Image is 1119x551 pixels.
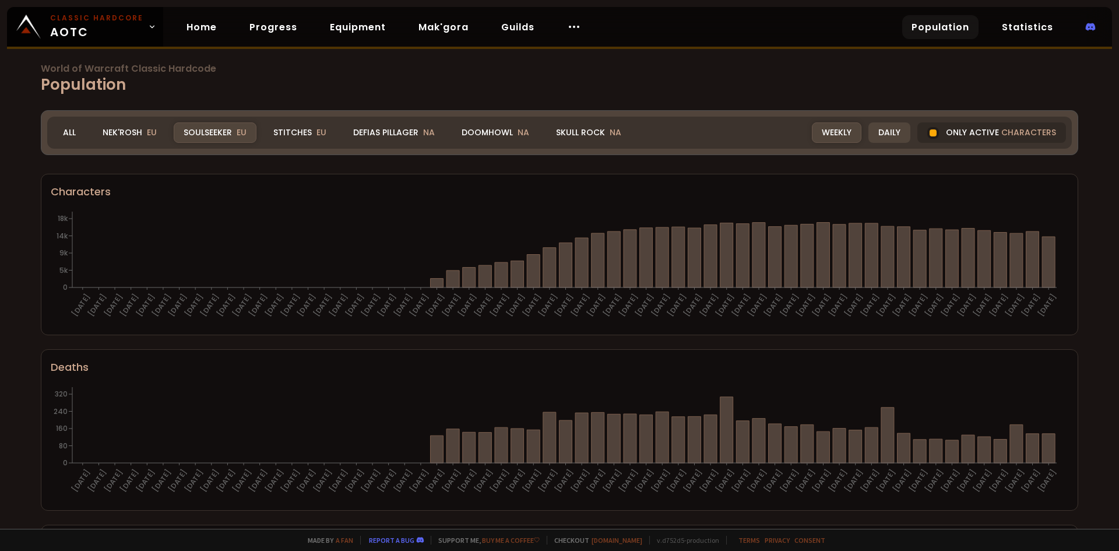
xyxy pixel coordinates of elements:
text: [DATE] [987,292,1010,318]
text: [DATE] [392,468,414,494]
span: EU [147,127,157,138]
text: [DATE] [778,292,801,318]
tspan: 14k [57,231,68,241]
tspan: 18k [58,213,68,223]
text: [DATE] [858,468,881,494]
text: [DATE] [295,292,318,318]
text: [DATE] [778,468,801,494]
a: Statistics [993,15,1062,39]
tspan: 320 [55,389,68,399]
text: [DATE] [730,292,752,318]
span: NA [518,127,529,138]
a: Privacy [765,536,790,545]
span: Checkout [547,536,642,545]
text: [DATE] [746,292,769,318]
text: [DATE] [134,292,157,318]
text: [DATE] [875,468,898,494]
text: [DATE] [585,468,608,494]
text: [DATE] [1004,292,1026,318]
text: [DATE] [311,468,334,494]
text: [DATE] [166,468,189,494]
tspan: 0 [63,282,68,292]
text: [DATE] [826,292,849,318]
text: [DATE] [553,292,575,318]
text: [DATE] [214,468,237,494]
span: Made by [301,536,353,545]
text: [DATE] [1036,468,1058,494]
text: [DATE] [537,292,559,318]
text: [DATE] [601,468,624,494]
text: [DATE] [86,468,108,494]
tspan: 240 [54,406,68,416]
text: [DATE] [199,292,221,318]
text: [DATE] [360,292,382,318]
div: Stitches [263,122,336,143]
text: [DATE] [1019,468,1042,494]
text: [DATE] [537,468,559,494]
text: [DATE] [794,468,817,494]
div: Defias Pillager [343,122,445,143]
a: Classic HardcoreAOTC [7,7,163,47]
text: [DATE] [681,292,704,318]
text: [DATE] [504,292,527,318]
text: [DATE] [488,292,511,318]
text: [DATE] [666,468,688,494]
text: [DATE] [939,468,962,494]
a: Home [177,15,226,39]
text: [DATE] [279,468,302,494]
text: [DATE] [424,468,446,494]
tspan: 9k [59,248,68,258]
a: Buy me a coffee [482,536,540,545]
text: [DATE] [810,292,833,318]
text: [DATE] [392,292,414,318]
a: Guilds [492,15,544,39]
text: [DATE] [520,468,543,494]
text: [DATE] [923,468,946,494]
text: [DATE] [472,292,495,318]
text: [DATE] [714,292,737,318]
text: [DATE] [118,292,140,318]
text: [DATE] [360,468,382,494]
span: AOTC [50,13,143,41]
text: [DATE] [730,468,752,494]
text: [DATE] [86,292,108,318]
text: [DATE] [231,468,254,494]
text: [DATE] [424,292,446,318]
text: [DATE] [633,292,656,318]
small: Classic Hardcore [50,13,143,23]
text: [DATE] [472,468,495,494]
text: [DATE] [794,292,817,318]
a: Equipment [321,15,395,39]
text: [DATE] [826,468,849,494]
text: [DATE] [553,468,575,494]
text: [DATE] [698,292,720,318]
text: [DATE] [585,292,608,318]
text: [DATE] [810,468,833,494]
a: Population [902,15,979,39]
text: [DATE] [633,468,656,494]
text: [DATE] [214,292,237,318]
text: [DATE] [762,468,784,494]
text: [DATE] [343,468,366,494]
text: [DATE] [939,292,962,318]
span: NA [610,127,621,138]
text: [DATE] [440,292,463,318]
a: a fan [336,536,353,545]
text: [DATE] [231,292,254,318]
text: [DATE] [987,468,1010,494]
text: [DATE] [150,292,173,318]
text: [DATE] [199,468,221,494]
text: [DATE] [569,468,592,494]
text: [DATE] [891,292,913,318]
div: Characters [51,184,1068,199]
div: Daily [868,122,910,143]
a: Progress [240,15,307,39]
text: [DATE] [182,292,205,318]
text: [DATE] [891,468,913,494]
text: [DATE] [408,468,431,494]
text: [DATE] [1036,292,1058,318]
a: Consent [794,536,825,545]
text: [DATE] [328,292,350,318]
text: [DATE] [375,468,398,494]
a: Report a bug [369,536,414,545]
